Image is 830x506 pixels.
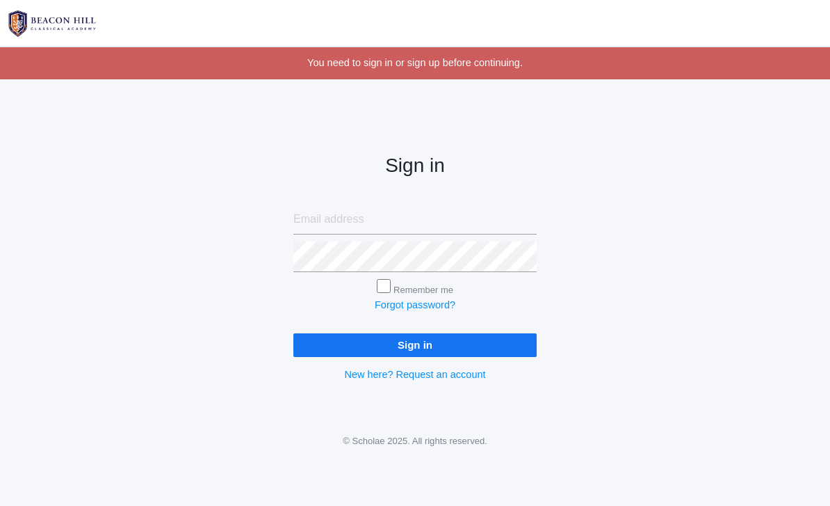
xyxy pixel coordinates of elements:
[375,299,455,310] a: Forgot password?
[293,155,537,177] h2: Sign in
[344,369,485,380] a: New here? Request an account
[393,285,453,295] label: Remember me
[293,205,537,235] input: Email address
[293,333,537,356] input: Sign in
